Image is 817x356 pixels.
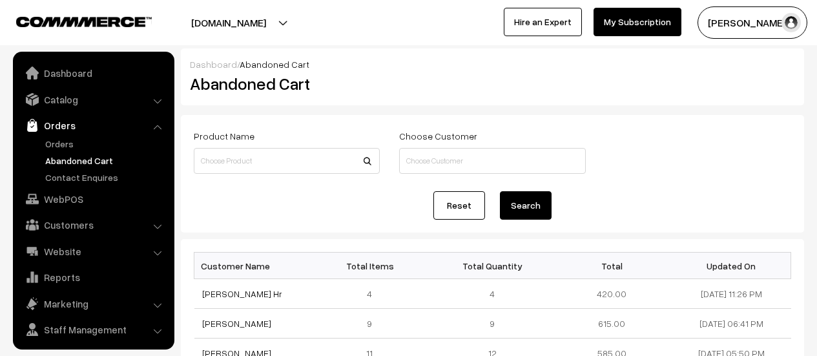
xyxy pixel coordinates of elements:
[16,114,170,137] a: Orders
[16,13,129,28] a: COMMMERCE
[433,191,485,220] a: Reset
[504,8,582,36] a: Hire an Expert
[42,137,170,151] a: Orders
[190,59,237,70] a: Dashboard
[552,253,672,279] th: Total
[202,318,271,329] a: [PERSON_NAME]
[552,279,672,309] td: 420.00
[16,213,170,236] a: Customers
[594,8,681,36] a: My Subscription
[42,171,170,184] a: Contact Enquires
[313,253,433,279] th: Total Items
[433,253,552,279] th: Total Quantity
[698,6,807,39] button: [PERSON_NAME]
[16,187,170,211] a: WebPOS
[16,17,152,26] img: COMMMERCE
[781,13,801,32] img: user
[190,74,378,94] h2: Abandoned Cart
[42,154,170,167] a: Abandoned Cart
[16,88,170,111] a: Catalog
[194,148,380,174] input: Choose Product
[552,309,672,339] td: 615.00
[433,279,552,309] td: 4
[433,309,552,339] td: 9
[190,58,795,71] div: /
[202,288,282,299] a: [PERSON_NAME] Hr
[16,240,170,263] a: Website
[399,129,477,143] label: Choose Customer
[16,292,170,315] a: Marketing
[16,266,170,289] a: Reports
[399,148,585,174] input: Choose Customer
[672,279,791,309] td: [DATE] 11:26 PM
[672,309,791,339] td: [DATE] 06:41 PM
[672,253,791,279] th: Updated On
[194,253,314,279] th: Customer Name
[16,318,170,341] a: Staff Management
[16,61,170,85] a: Dashboard
[240,59,309,70] span: Abandoned Cart
[146,6,311,39] button: [DOMAIN_NAME]
[500,191,552,220] button: Search
[313,309,433,339] td: 9
[194,129,254,143] label: Product Name
[313,279,433,309] td: 4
